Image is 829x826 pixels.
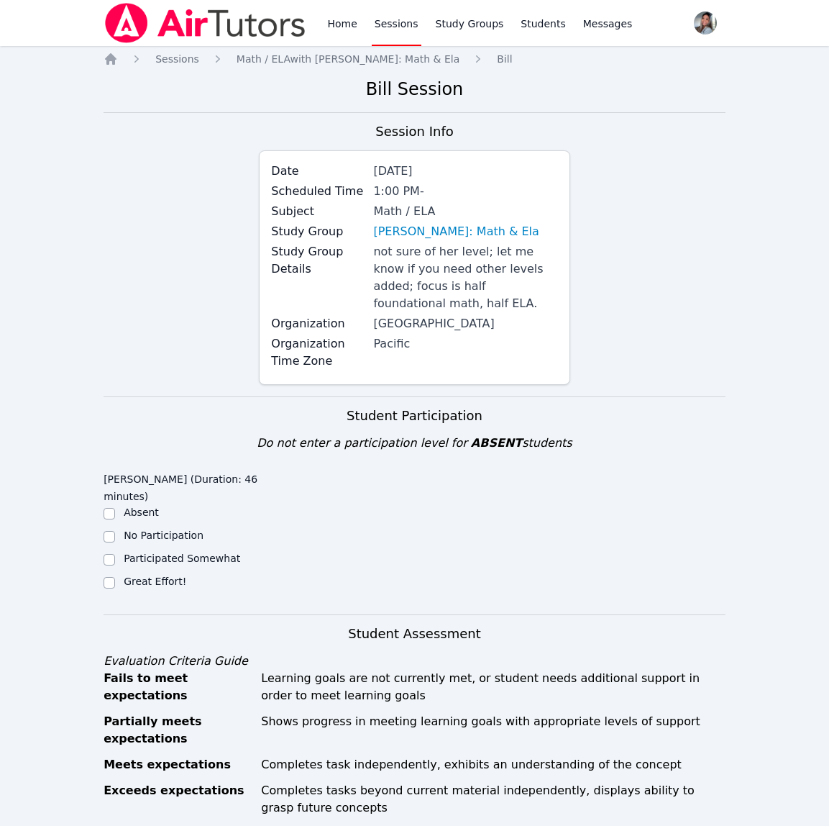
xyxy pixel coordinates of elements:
[237,52,459,66] a: Math / ELAwith [PERSON_NAME]: Math & Ela
[104,78,725,101] h2: Bill Session
[373,163,557,180] div: [DATE]
[104,670,252,704] div: Fails to meet expectations
[271,203,365,220] label: Subject
[373,223,539,240] a: [PERSON_NAME]: Math & Ela
[497,53,512,65] span: Bill
[271,335,365,370] label: Organization Time Zone
[124,507,159,518] label: Absent
[271,163,365,180] label: Date
[373,243,557,312] div: not sure of her level; let me know if you need other levels added; focus is half foundational mat...
[104,466,259,505] legend: [PERSON_NAME] (Duration: 46 minutes)
[373,183,557,200] div: 1:00 PM -
[373,335,557,353] div: Pacific
[155,53,199,65] span: Sessions
[261,756,725,773] div: Completes task independently, exhibits an understanding of the concept
[124,530,203,541] label: No Participation
[104,713,252,748] div: Partially meets expectations
[471,436,522,450] span: ABSENT
[104,782,252,817] div: Exceeds expectations
[261,713,725,748] div: Shows progress in meeting learning goals with appropriate levels of support
[104,624,725,644] h3: Student Assessment
[124,576,186,587] label: Great Effort!
[583,17,633,31] span: Messages
[104,52,725,66] nav: Breadcrumb
[271,183,365,200] label: Scheduled Time
[373,203,557,220] div: Math / ELA
[237,53,459,65] span: Math / ELA with [PERSON_NAME]: Math & Ela
[104,435,725,452] div: Do not enter a participation level for students
[155,52,199,66] a: Sessions
[373,315,557,332] div: [GEOGRAPHIC_DATA]
[104,3,307,43] img: Air Tutors
[104,653,725,670] div: Evaluation Criteria Guide
[104,406,725,426] h3: Student Participation
[271,223,365,240] label: Study Group
[261,782,725,817] div: Completes tasks beyond current material independently, displays ability to grasp future concepts
[124,553,240,564] label: Participated Somewhat
[375,122,453,142] h3: Session Info
[104,756,252,773] div: Meets expectations
[497,52,512,66] a: Bill
[271,243,365,278] label: Study Group Details
[271,315,365,332] label: Organization
[261,670,725,704] div: Learning goals are not currently met, or student needs additional support in order to meet learni...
